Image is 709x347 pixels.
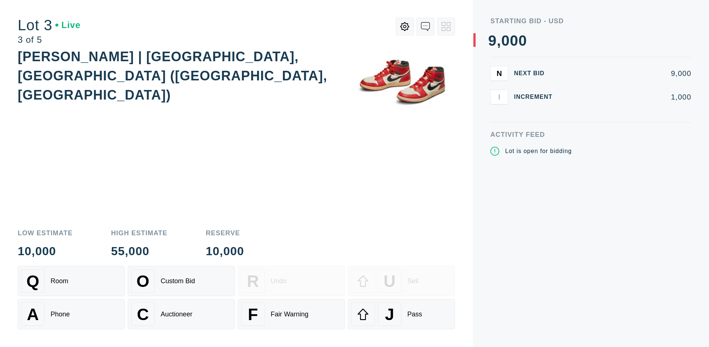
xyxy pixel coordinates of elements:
[248,305,258,324] span: F
[206,245,244,257] div: 10,000
[18,299,125,329] button: APhone
[514,94,558,100] div: Increment
[111,245,168,257] div: 55,000
[137,272,150,291] span: O
[238,299,345,329] button: FFair Warning
[55,21,81,30] div: Live
[348,266,455,296] button: USell
[247,272,259,291] span: R
[501,33,510,48] div: 0
[514,70,558,76] div: Next Bid
[238,266,345,296] button: RUndo
[27,305,39,324] span: A
[407,277,418,285] div: Sell
[18,230,73,236] div: Low Estimate
[490,90,508,104] button: I
[51,310,70,318] div: Phone
[271,277,287,285] div: Undo
[384,272,395,291] span: U
[161,310,192,318] div: Auctioneer
[490,131,691,138] div: Activity Feed
[505,147,572,156] div: Lot is open for bidding
[510,33,518,48] div: 0
[128,299,235,329] button: CAuctioneer
[498,93,500,101] span: I
[490,66,508,81] button: N
[206,230,244,236] div: Reserve
[18,49,327,103] div: [PERSON_NAME] | [GEOGRAPHIC_DATA], [GEOGRAPHIC_DATA] ([GEOGRAPHIC_DATA], [GEOGRAPHIC_DATA])
[27,272,40,291] span: Q
[111,230,168,236] div: High Estimate
[18,18,81,32] div: Lot 3
[518,33,527,48] div: 0
[488,33,497,48] div: 9
[385,305,394,324] span: J
[564,93,691,101] div: 1,000
[128,266,235,296] button: OCustom Bid
[137,305,149,324] span: C
[497,69,502,77] span: N
[564,70,691,77] div: 9,000
[51,277,68,285] div: Room
[348,299,455,329] button: JPass
[407,310,422,318] div: Pass
[271,310,308,318] div: Fair Warning
[18,266,125,296] button: QRoom
[161,277,195,285] div: Custom Bid
[497,33,501,181] div: ,
[490,18,691,24] div: Starting Bid - USD
[18,245,73,257] div: 10,000
[18,35,81,44] div: 3 of 5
